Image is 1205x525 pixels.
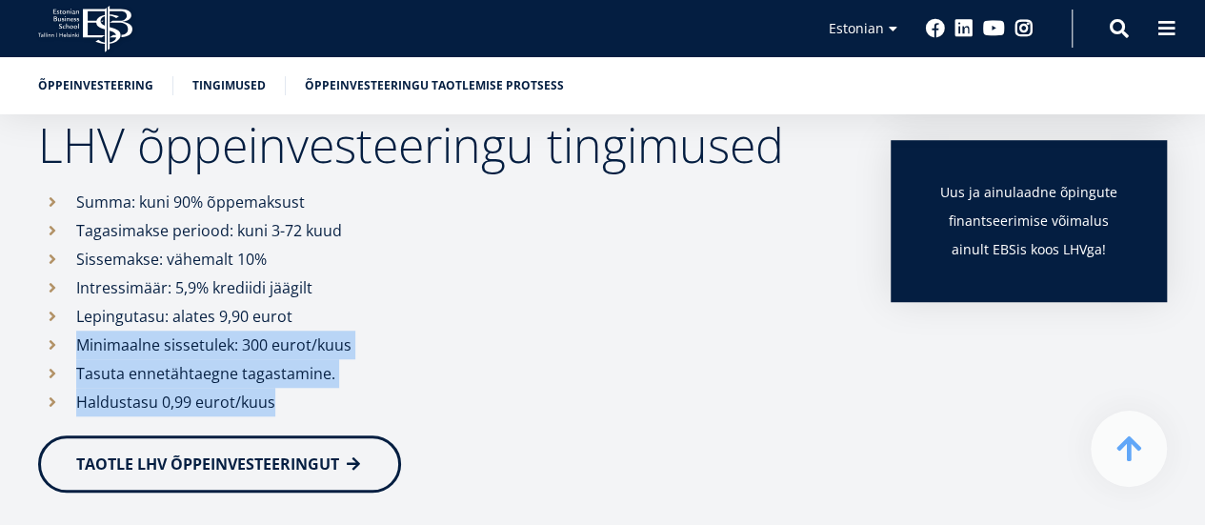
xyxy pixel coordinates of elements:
[38,273,853,302] li: Intressimäär: 5,9% krediidi jäägilt
[38,188,853,216] li: Summa: kuni 90% õppemaksust
[38,76,153,95] a: Õppeinvesteering
[1014,19,1034,38] a: Instagram
[954,19,974,38] a: Linkedin
[38,121,853,169] h2: LHV õppeinvesteeringu tingimused
[929,178,1129,264] h3: Uus ja ainulaadne õpingute finantseerimise võimalus ainult EBSis koos LHVga!
[38,359,853,388] li: Tasuta ennetähtaegne tagastamine.
[38,388,853,416] li: Haldustasu 0,99 eurot/kuus
[38,331,853,359] li: Minimaalne sissetulek: 300 eurot/kuus
[76,454,339,475] span: TAOTLE LHV ÕPPEINVESTEERINGUT
[192,76,266,95] a: Tingimused
[38,216,853,245] li: Tagasimakse periood: kuni 3-72 kuud
[38,245,853,273] li: Sissemakse: vähemalt 10%
[305,76,564,95] a: Õppeinvesteeringu taotlemise protsess
[983,19,1005,38] a: Youtube
[926,19,945,38] a: Facebook
[38,435,401,493] a: TAOTLE LHV ÕPPEINVESTEERINGUT
[38,302,853,331] li: Lepingutasu: alates 9,90 eurot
